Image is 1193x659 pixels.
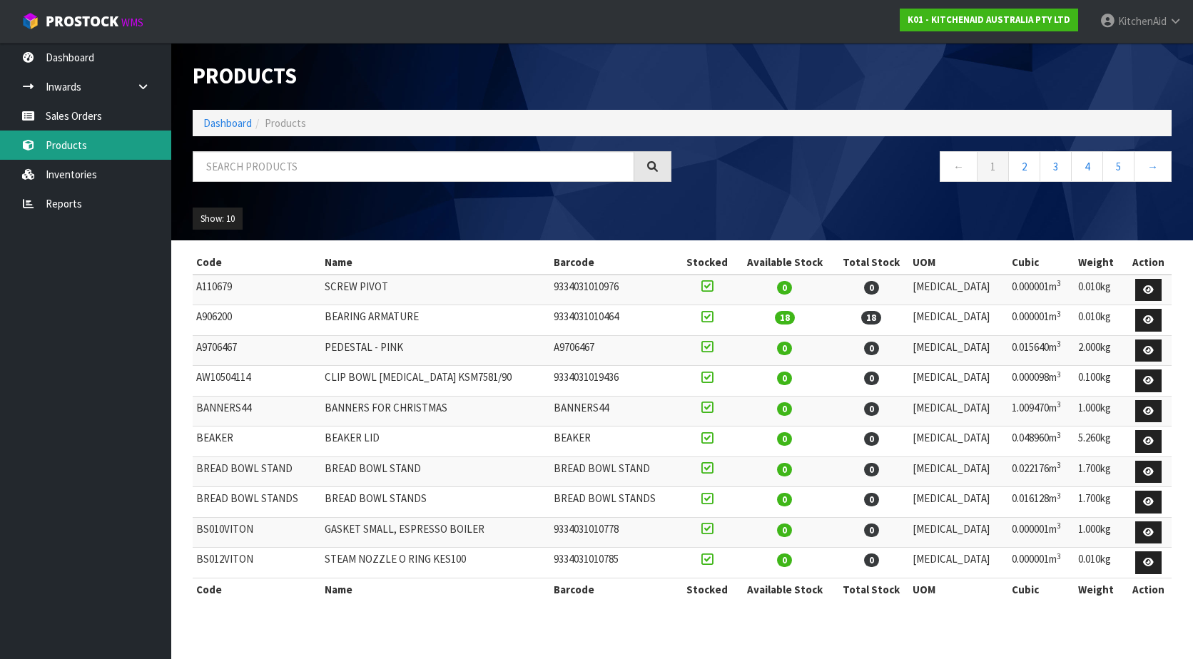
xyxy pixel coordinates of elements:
[777,553,792,567] span: 0
[1075,396,1125,426] td: 1.000kg
[193,487,321,518] td: BREAD BOWL STANDS
[1008,578,1075,601] th: Cubic
[909,366,1008,397] td: [MEDICAL_DATA]
[193,275,321,305] td: A110679
[321,487,550,518] td: BREAD BOWL STANDS
[777,463,792,476] span: 0
[861,311,881,325] span: 18
[265,116,306,130] span: Products
[321,578,550,601] th: Name
[1057,491,1061,501] sup: 3
[321,456,550,487] td: BREAD BOWL STAND
[909,251,1008,274] th: UOM
[550,548,679,578] td: 9334031010785
[1008,548,1075,578] td: 0.000001m
[909,517,1008,548] td: [MEDICAL_DATA]
[1057,369,1061,379] sup: 3
[1125,578,1172,601] th: Action
[1057,309,1061,319] sup: 3
[909,426,1008,457] td: [MEDICAL_DATA]
[550,426,679,457] td: BEAKER
[864,372,879,385] span: 0
[193,335,321,366] td: A9706467
[321,548,550,578] td: STEAM NOZZLE O RING KES100
[679,578,736,601] th: Stocked
[864,523,879,537] span: 0
[1057,521,1061,531] sup: 3
[193,396,321,426] td: BANNERS44
[1057,399,1061,409] sup: 3
[1075,548,1125,578] td: 0.010kg
[693,151,1172,186] nav: Page navigation
[777,372,792,385] span: 0
[833,578,909,601] th: Total Stock
[909,396,1008,426] td: [MEDICAL_DATA]
[1057,430,1061,440] sup: 3
[321,517,550,548] td: GASKET SMALL, ESPRESSO BOILER
[1040,151,1072,182] a: 3
[550,275,679,305] td: 9334031010976
[1075,456,1125,487] td: 1.700kg
[679,251,736,274] th: Stocked
[193,151,634,182] input: Search products
[777,432,792,446] span: 0
[777,281,792,295] span: 0
[193,208,243,230] button: Show: 10
[193,578,321,601] th: Code
[193,305,321,336] td: A906200
[321,275,550,305] td: SCREW PIVOT
[121,16,143,29] small: WMS
[1075,487,1125,518] td: 1.700kg
[1008,151,1040,182] a: 2
[193,366,321,397] td: AW10504114
[864,342,879,355] span: 0
[1008,396,1075,426] td: 1.009470m
[550,251,679,274] th: Barcode
[777,342,792,355] span: 0
[940,151,978,182] a: ←
[1134,151,1172,182] a: →
[1118,14,1167,28] span: KitchenAid
[321,366,550,397] td: CLIP BOWL [MEDICAL_DATA] KSM7581/90
[833,251,909,274] th: Total Stock
[550,487,679,518] td: BREAD BOWL STANDS
[1008,487,1075,518] td: 0.016128m
[1075,275,1125,305] td: 0.010kg
[864,463,879,476] span: 0
[550,517,679,548] td: 9334031010778
[864,432,879,446] span: 0
[1008,305,1075,336] td: 0.000001m
[321,335,550,366] td: PEDESTAL - PINK
[1075,426,1125,457] td: 5.260kg
[193,517,321,548] td: BS010VITON
[775,311,795,325] span: 18
[1075,578,1125,601] th: Weight
[908,14,1070,26] strong: K01 - KITCHENAID AUSTRALIA PTY LTD
[1102,151,1134,182] a: 5
[321,251,550,274] th: Name
[1075,517,1125,548] td: 1.000kg
[777,523,792,537] span: 0
[777,493,792,506] span: 0
[864,553,879,567] span: 0
[909,275,1008,305] td: [MEDICAL_DATA]
[1075,335,1125,366] td: 2.000kg
[550,305,679,336] td: 9334031010464
[321,305,550,336] td: BEARING ARMATURE
[550,335,679,366] td: A9706467
[21,12,39,30] img: cube-alt.png
[193,251,321,274] th: Code
[46,12,118,31] span: ProStock
[909,305,1008,336] td: [MEDICAL_DATA]
[1075,366,1125,397] td: 0.100kg
[1057,339,1061,349] sup: 3
[1057,460,1061,470] sup: 3
[1008,251,1075,274] th: Cubic
[193,426,321,457] td: BEAKER
[1008,426,1075,457] td: 0.048960m
[1057,278,1061,288] sup: 3
[550,456,679,487] td: BREAD BOWL STAND
[1008,456,1075,487] td: 0.022176m
[321,426,550,457] td: BEAKER LID
[321,396,550,426] td: BANNERS FOR CHRISTMAS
